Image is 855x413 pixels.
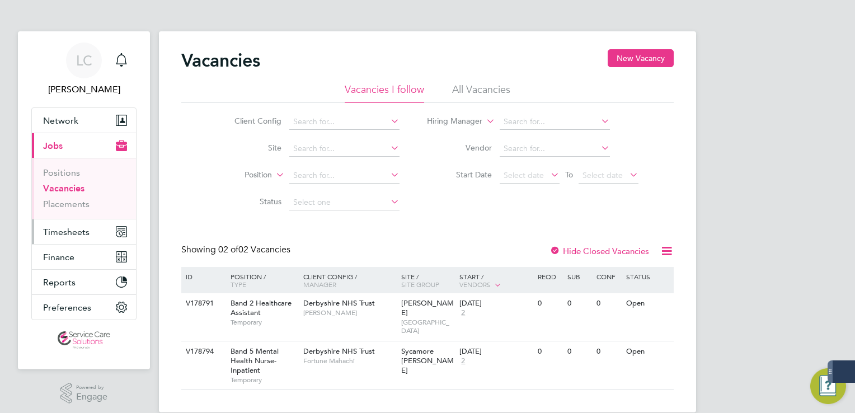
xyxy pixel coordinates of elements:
[43,115,78,126] span: Network
[459,347,532,356] div: [DATE]
[289,141,400,157] input: Search for...
[565,267,594,286] div: Sub
[231,298,292,317] span: Band 2 Healthcare Assistant
[303,356,396,365] span: Fortune Mahachi
[500,114,610,130] input: Search for...
[208,170,272,181] label: Position
[535,341,564,362] div: 0
[58,331,110,349] img: servicecare-logo-retina.png
[43,277,76,288] span: Reports
[32,158,136,219] div: Jobs
[31,43,137,96] a: LC[PERSON_NAME]
[32,245,136,269] button: Finance
[217,116,281,126] label: Client Config
[303,346,375,356] span: Derbyshire NHS Trust
[289,114,400,130] input: Search for...
[565,293,594,314] div: 0
[18,31,150,369] nav: Main navigation
[231,346,279,375] span: Band 5 Mental Health Nurse-Inpatient
[303,280,336,289] span: Manager
[289,168,400,184] input: Search for...
[401,298,454,317] span: [PERSON_NAME]
[427,170,492,180] label: Start Date
[594,267,623,286] div: Conf
[427,143,492,153] label: Vendor
[217,143,281,153] label: Site
[562,167,576,182] span: To
[43,140,63,151] span: Jobs
[183,341,222,362] div: V178794
[76,53,92,68] span: LC
[222,267,300,294] div: Position /
[231,376,298,384] span: Temporary
[183,267,222,286] div: ID
[535,267,564,286] div: Reqd
[43,227,90,237] span: Timesheets
[401,280,439,289] span: Site Group
[459,299,532,308] div: [DATE]
[504,170,544,180] span: Select date
[582,170,623,180] span: Select date
[289,195,400,210] input: Select one
[623,293,672,314] div: Open
[43,252,74,262] span: Finance
[535,293,564,314] div: 0
[418,116,482,127] label: Hiring Manager
[303,308,396,317] span: [PERSON_NAME]
[401,318,454,335] span: [GEOGRAPHIC_DATA]
[43,167,80,178] a: Positions
[300,267,398,294] div: Client Config /
[32,133,136,158] button: Jobs
[32,108,136,133] button: Network
[217,196,281,206] label: Status
[181,244,293,256] div: Showing
[459,280,491,289] span: Vendors
[594,293,623,314] div: 0
[623,341,672,362] div: Open
[594,341,623,362] div: 0
[43,302,91,313] span: Preferences
[183,293,222,314] div: V178791
[457,267,535,295] div: Start /
[43,183,84,194] a: Vacancies
[398,267,457,294] div: Site /
[623,267,672,286] div: Status
[231,318,298,327] span: Temporary
[810,368,846,404] button: Engage Resource Center
[345,83,424,103] li: Vacancies I follow
[60,383,108,404] a: Powered byEngage
[218,244,290,255] span: 02 Vacancies
[549,246,649,256] label: Hide Closed Vacancies
[303,298,375,308] span: Derbyshire NHS Trust
[231,280,246,289] span: Type
[31,83,137,96] span: Lee Clayton
[500,141,610,157] input: Search for...
[401,346,454,375] span: Sycamore [PERSON_NAME]
[459,356,467,366] span: 2
[565,341,594,362] div: 0
[452,83,510,103] li: All Vacancies
[76,383,107,392] span: Powered by
[32,270,136,294] button: Reports
[32,295,136,320] button: Preferences
[76,392,107,402] span: Engage
[608,49,674,67] button: New Vacancy
[31,331,137,349] a: Go to home page
[181,49,260,72] h2: Vacancies
[459,308,467,318] span: 2
[32,219,136,244] button: Timesheets
[218,244,238,255] span: 02 of
[43,199,90,209] a: Placements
